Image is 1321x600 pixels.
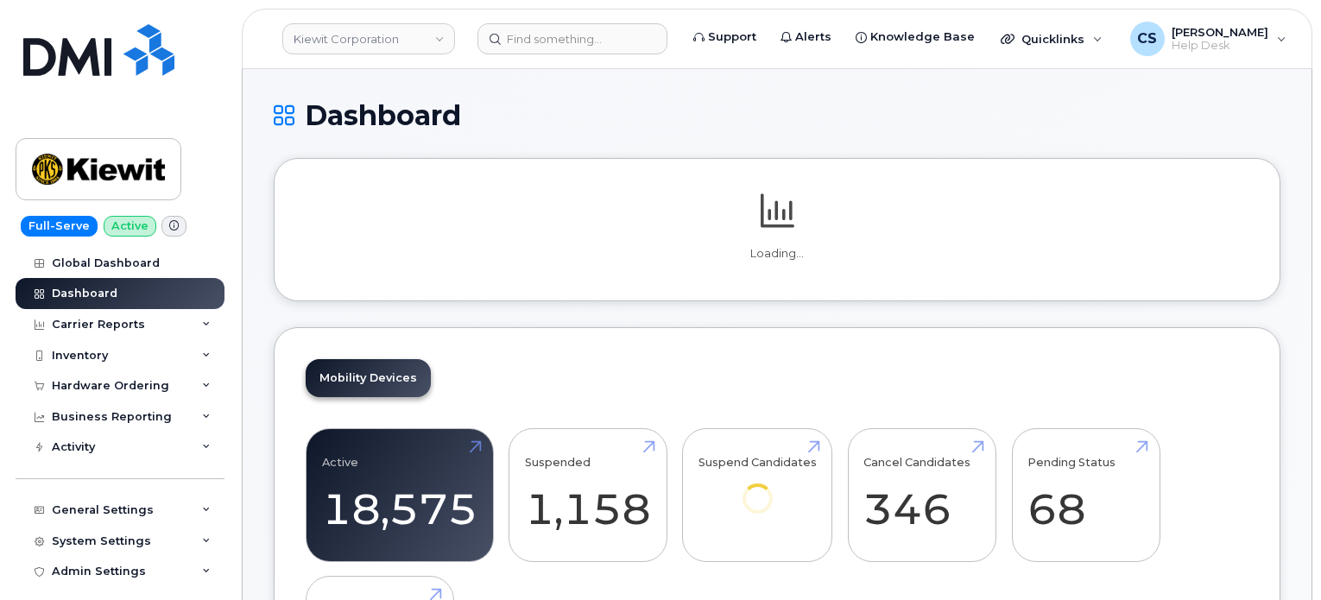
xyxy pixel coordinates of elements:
[306,246,1248,262] p: Loading...
[274,100,1280,130] h1: Dashboard
[1027,439,1144,553] a: Pending Status 68
[525,439,651,553] a: Suspended 1,158
[698,439,817,538] a: Suspend Candidates
[863,439,980,553] a: Cancel Candidates 346
[322,439,477,553] a: Active 18,575
[306,359,431,397] a: Mobility Devices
